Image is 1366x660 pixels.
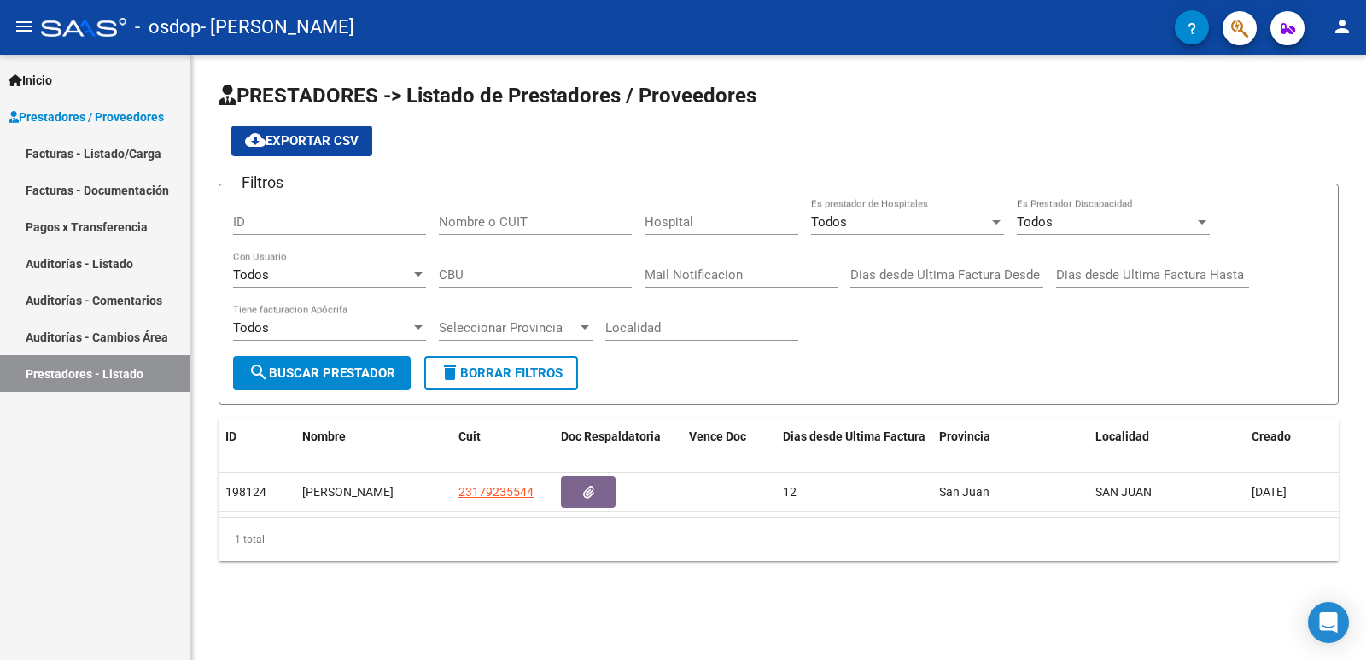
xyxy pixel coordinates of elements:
[689,429,746,443] span: Vence Doc
[9,108,164,126] span: Prestadores / Proveedores
[1245,418,1339,455] datatable-header-cell: Creado
[783,429,925,443] span: Dias desde Ultima Factura
[201,9,354,46] span: - [PERSON_NAME]
[440,365,563,381] span: Borrar Filtros
[439,320,577,336] span: Seleccionar Provincia
[135,9,201,46] span: - osdop
[932,418,1089,455] datatable-header-cell: Provincia
[9,71,52,90] span: Inicio
[219,418,295,455] datatable-header-cell: ID
[554,418,682,455] datatable-header-cell: Doc Respaldatoria
[233,267,269,283] span: Todos
[1252,485,1287,499] span: [DATE]
[248,365,395,381] span: Buscar Prestador
[233,356,411,390] button: Buscar Prestador
[245,133,359,149] span: Exportar CSV
[1017,214,1053,230] span: Todos
[302,482,445,502] div: [PERSON_NAME]
[219,84,756,108] span: PRESTADORES -> Listado de Prestadores / Proveedores
[295,418,452,455] datatable-header-cell: Nombre
[783,485,797,499] span: 12
[561,429,661,443] span: Doc Respaldatoria
[225,429,236,443] span: ID
[1095,429,1149,443] span: Localidad
[14,16,34,37] mat-icon: menu
[302,429,346,443] span: Nombre
[776,418,932,455] datatable-header-cell: Dias desde Ultima Factura
[424,356,578,390] button: Borrar Filtros
[1332,16,1352,37] mat-icon: person
[245,130,266,150] mat-icon: cloud_download
[939,485,989,499] span: San Juan
[440,362,460,383] mat-icon: delete
[233,320,269,336] span: Todos
[1308,602,1349,643] div: Open Intercom Messenger
[233,171,292,195] h3: Filtros
[219,518,1339,561] div: 1 total
[231,126,372,156] button: Exportar CSV
[811,214,847,230] span: Todos
[458,485,534,499] span: 23179235544
[1252,429,1291,443] span: Creado
[1095,485,1152,499] span: SAN JUAN
[452,418,554,455] datatable-header-cell: Cuit
[682,418,776,455] datatable-header-cell: Vence Doc
[225,485,266,499] span: 198124
[1089,418,1245,455] datatable-header-cell: Localidad
[458,429,481,443] span: Cuit
[939,429,990,443] span: Provincia
[248,362,269,383] mat-icon: search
